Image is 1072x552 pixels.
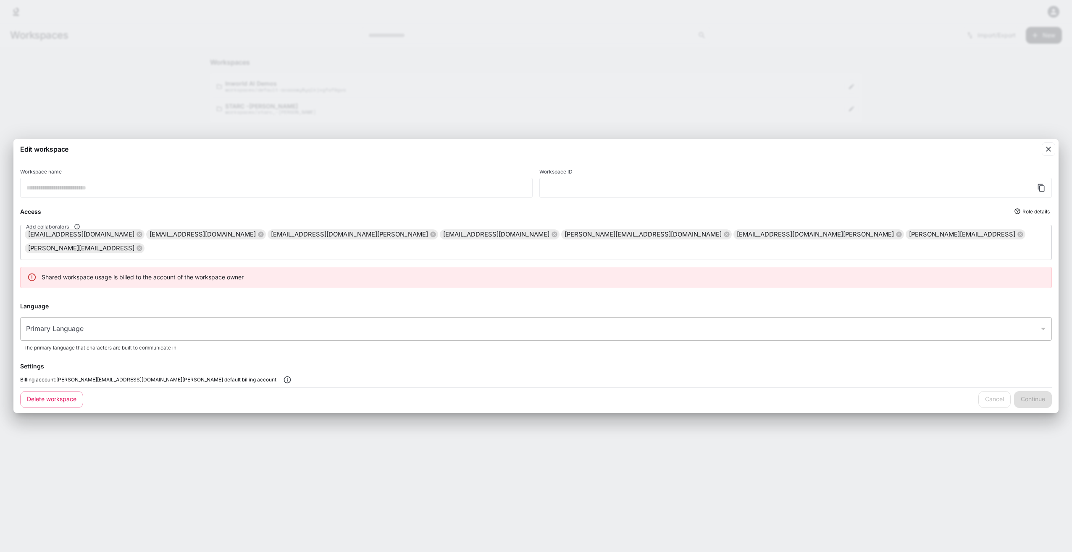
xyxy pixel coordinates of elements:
[440,229,560,239] div: [EMAIL_ADDRESS][DOMAIN_NAME]
[268,229,438,239] div: [EMAIL_ADDRESS][DOMAIN_NAME][PERSON_NAME]
[440,230,553,239] span: [EMAIL_ADDRESS][DOMAIN_NAME]
[71,221,83,232] button: Add collaborators
[42,270,244,285] div: Shared workspace usage is billed to the account of the workspace owner
[20,376,276,384] span: Billing account: [PERSON_NAME][EMAIL_ADDRESS][DOMAIN_NAME][PERSON_NAME] default billing account
[539,169,573,174] p: Workspace ID
[561,230,725,239] span: [PERSON_NAME][EMAIL_ADDRESS][DOMAIN_NAME]
[25,244,138,253] span: [PERSON_NAME][EMAIL_ADDRESS]
[26,223,69,230] span: Add collaborators
[561,229,732,239] div: [PERSON_NAME][EMAIL_ADDRESS][DOMAIN_NAME]
[20,144,68,154] p: Edit workspace
[268,230,431,239] span: [EMAIL_ADDRESS][DOMAIN_NAME][PERSON_NAME]
[25,243,145,253] div: [PERSON_NAME][EMAIL_ADDRESS]
[733,230,897,239] span: [EMAIL_ADDRESS][DOMAIN_NAME][PERSON_NAME]
[20,302,49,310] p: Language
[20,169,62,174] p: Workspace name
[146,230,259,239] span: [EMAIL_ADDRESS][DOMAIN_NAME]
[539,169,1052,198] div: Workspace ID cannot be changed
[733,229,904,239] div: [EMAIL_ADDRESS][DOMAIN_NAME][PERSON_NAME]
[906,230,1019,239] span: [PERSON_NAME][EMAIL_ADDRESS]
[146,229,266,239] div: [EMAIL_ADDRESS][DOMAIN_NAME]
[20,391,83,408] button: Delete workspace
[25,230,138,239] span: [EMAIL_ADDRESS][DOMAIN_NAME]
[25,229,145,239] div: [EMAIL_ADDRESS][DOMAIN_NAME]
[1013,205,1052,218] button: Role details
[906,229,1025,239] div: [PERSON_NAME][EMAIL_ADDRESS]
[20,207,41,216] p: Access
[24,344,1048,352] p: The primary language that characters are built to communicate in
[20,362,44,371] p: Settings
[20,317,1052,341] div: ​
